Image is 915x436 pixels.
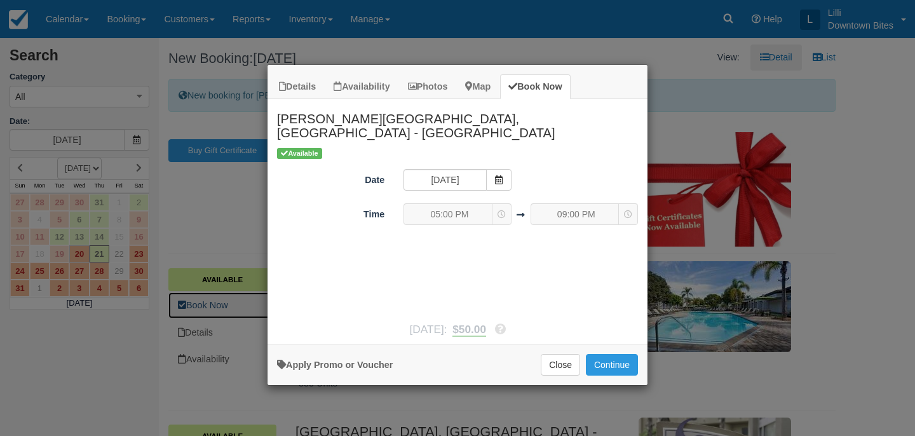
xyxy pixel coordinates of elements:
[400,74,456,99] a: Photos
[586,354,638,376] button: Add to Booking
[325,74,398,99] a: Availability
[457,74,499,99] a: Map
[268,322,647,337] div: [DATE]:
[268,99,647,337] div: Item Modal
[277,148,322,159] span: Available
[268,203,394,221] label: Time
[452,323,486,336] span: $50.00
[271,74,324,99] a: Details
[268,99,647,147] h2: [PERSON_NAME][GEOGRAPHIC_DATA], [GEOGRAPHIC_DATA] - [GEOGRAPHIC_DATA]
[500,74,570,99] a: Book Now
[268,169,394,187] label: Date
[541,354,580,376] button: Close
[277,360,393,370] a: Apply Voucher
